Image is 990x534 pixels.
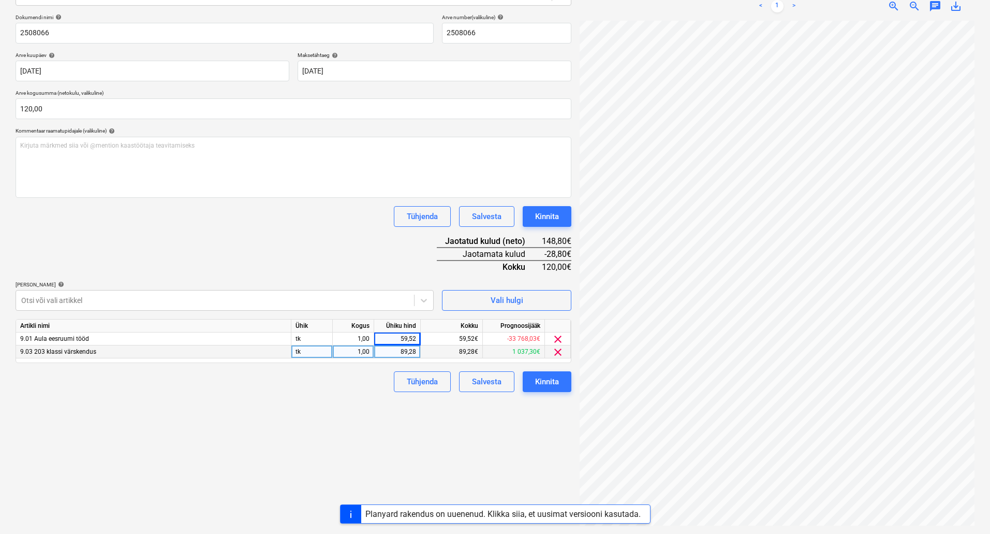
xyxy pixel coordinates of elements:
input: Arve kogusumma (netokulu, valikuline) [16,98,571,119]
span: 9.03 203 klassi värskendus [20,348,96,355]
div: Artikli nimi [16,320,291,333]
span: help [107,128,115,134]
div: 148,80€ [542,235,571,248]
div: Kokku [421,320,483,333]
div: tk [291,333,333,345]
span: clear [552,346,564,358]
div: Ühiku hind [374,320,421,333]
div: Salvesta [472,375,501,388]
div: Vali hulgi [491,294,523,307]
span: 9.01 Aula eesruumi tööd [20,335,89,342]
div: Planyard rakendus on uuenenud. Klikka siia, et uusimat versiooni kasutada. [365,509,641,519]
div: -28,80€ [542,248,571,261]
div: Maksetähtaeg [298,52,571,59]
div: Kokku [437,261,542,273]
span: help [495,14,504,20]
div: 89,28 [378,345,416,358]
div: Salvesta [472,210,501,223]
div: Kinnita [535,375,559,388]
div: Kogus [333,320,374,333]
span: help [53,14,62,20]
div: Arve number (valikuline) [442,14,571,21]
span: help [56,281,64,287]
div: Jaotatud kulud (neto) [437,235,542,248]
span: help [47,52,55,59]
button: Tühjenda [394,206,451,227]
button: Salvesta [459,206,514,227]
div: 59,52 [378,333,416,345]
span: help [330,52,338,59]
input: Arve kuupäeva pole määratud. [16,61,289,81]
input: Dokumendi nimi [16,23,434,44]
div: tk [291,345,333,358]
div: -33 768,03€ [483,333,545,345]
div: Jaotamata kulud [437,248,542,261]
div: Tühjenda [407,210,438,223]
div: [PERSON_NAME] [16,281,434,288]
button: Tühjenda [394,371,451,392]
input: Arve number [442,23,571,44]
div: 120,00€ [542,261,571,273]
div: Ühik [291,320,333,333]
span: clear [552,333,564,345]
div: Kinnita [535,210,559,223]
button: Kinnita [523,206,571,227]
p: Arve kogusumma (netokulu, valikuline) [16,90,571,98]
button: Salvesta [459,371,514,392]
div: 1,00 [337,333,370,345]
div: Prognoosijääk [483,320,545,333]
div: 59,52€ [421,333,483,345]
div: 89,28€ [421,345,483,358]
input: Tähtaega pole määratud [298,61,571,81]
div: 1,00 [337,345,370,358]
iframe: Chat Widget [938,484,990,534]
button: Kinnita [523,371,571,392]
div: 1 037,30€ [483,345,545,358]
div: Dokumendi nimi [16,14,434,21]
div: Arve kuupäev [16,52,289,59]
div: Kommentaar raamatupidajale (valikuline) [16,127,571,134]
button: Vali hulgi [442,290,571,311]
div: Tühjenda [407,375,438,388]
